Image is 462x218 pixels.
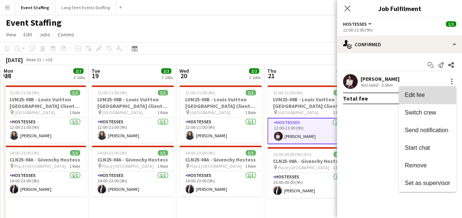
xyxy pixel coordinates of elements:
button: Remove [399,157,456,174]
button: Send notification [399,121,456,139]
span: Send notification [405,127,448,133]
span: Switch crew [405,109,436,116]
button: Edit fee [399,86,456,104]
button: Start chat [399,139,456,157]
button: Set as supervisor [399,174,456,192]
button: Switch crew [399,104,456,121]
span: Start chat [405,145,430,151]
span: Remove [405,162,427,168]
span: Set as supervisor [405,180,450,186]
span: Edit fee [405,92,425,98]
